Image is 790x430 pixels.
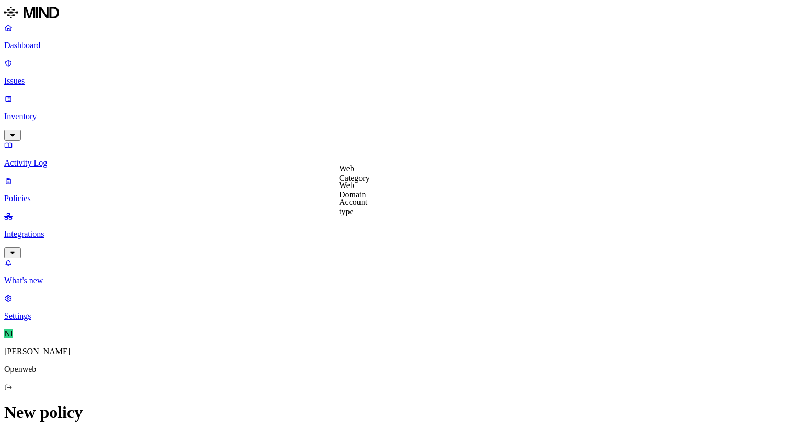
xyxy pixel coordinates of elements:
a: MIND [4,4,786,23]
p: Openweb [4,365,786,374]
a: Activity Log [4,141,786,168]
h1: New policy [4,403,786,422]
a: What's new [4,258,786,285]
p: Policies [4,194,786,203]
a: Integrations [4,212,786,257]
p: Issues [4,76,786,86]
p: What's new [4,276,786,285]
a: Settings [4,294,786,321]
a: Policies [4,176,786,203]
label: Web Domain [339,181,366,199]
img: MIND [4,4,59,21]
p: Integrations [4,229,786,239]
p: Dashboard [4,41,786,50]
p: Settings [4,311,786,321]
label: Account type [339,197,367,216]
p: Inventory [4,112,786,121]
a: Dashboard [4,23,786,50]
a: Inventory [4,94,786,139]
span: NI [4,329,13,338]
label: Web Category [339,164,370,182]
p: Activity Log [4,158,786,168]
a: Issues [4,59,786,86]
